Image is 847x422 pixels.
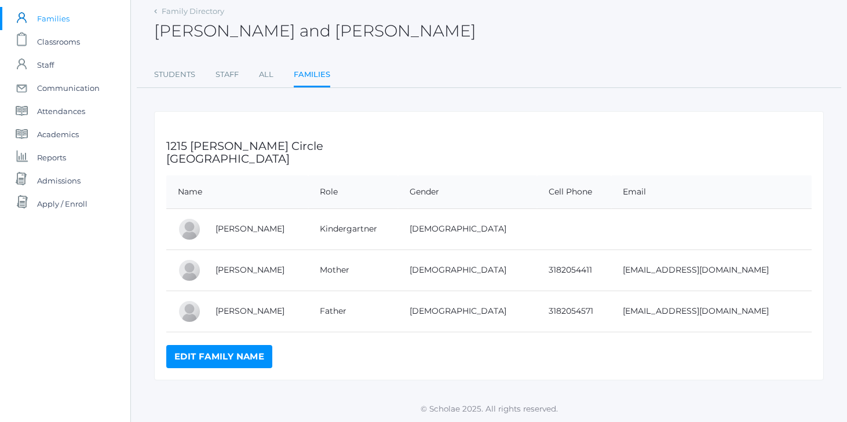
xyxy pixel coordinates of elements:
td: [EMAIL_ADDRESS][DOMAIN_NAME] [611,291,812,332]
a: Families [294,63,330,88]
a: Staff [216,63,239,86]
td: [DEMOGRAPHIC_DATA] [398,208,537,249]
a: 3182054411 [549,265,592,275]
th: Cell Phone [537,175,611,209]
div: Joshua Amos [178,300,201,323]
th: Email [611,175,812,209]
th: Role [308,175,398,209]
a: [PERSON_NAME] [216,265,284,275]
span: Reports [37,146,66,169]
a: All [259,63,273,86]
td: Kindergartner [308,208,398,249]
a: Students [154,63,195,86]
a: 3182054571 [549,306,593,316]
td: [EMAIL_ADDRESS][DOMAIN_NAME] [611,249,812,291]
p: © Scholae 2025. All rights reserved. [131,403,847,414]
th: Gender [398,175,537,209]
th: Name [166,175,308,209]
td: [DEMOGRAPHIC_DATA] [398,249,537,291]
a: [PERSON_NAME] [216,223,284,234]
h3: 1215 [PERSON_NAME] Circle [GEOGRAPHIC_DATA] [166,140,812,165]
span: Staff [37,53,54,76]
span: Admissions [37,169,81,192]
span: Apply / Enroll [37,192,87,215]
div: Henry Amos [178,218,201,241]
td: Father [308,291,398,332]
td: [DEMOGRAPHIC_DATA] [398,291,537,332]
a: Family Directory [162,6,224,16]
span: Communication [37,76,100,100]
a: Edit Family Name [166,345,272,368]
span: Families [37,7,70,30]
span: Classrooms [37,30,80,53]
h2: [PERSON_NAME] and [PERSON_NAME] [154,22,476,40]
span: Attendances [37,100,85,123]
span: Academics [37,123,79,146]
td: Mother [308,249,398,291]
div: Kelli Amos [178,259,201,282]
a: [PERSON_NAME] [216,306,284,316]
